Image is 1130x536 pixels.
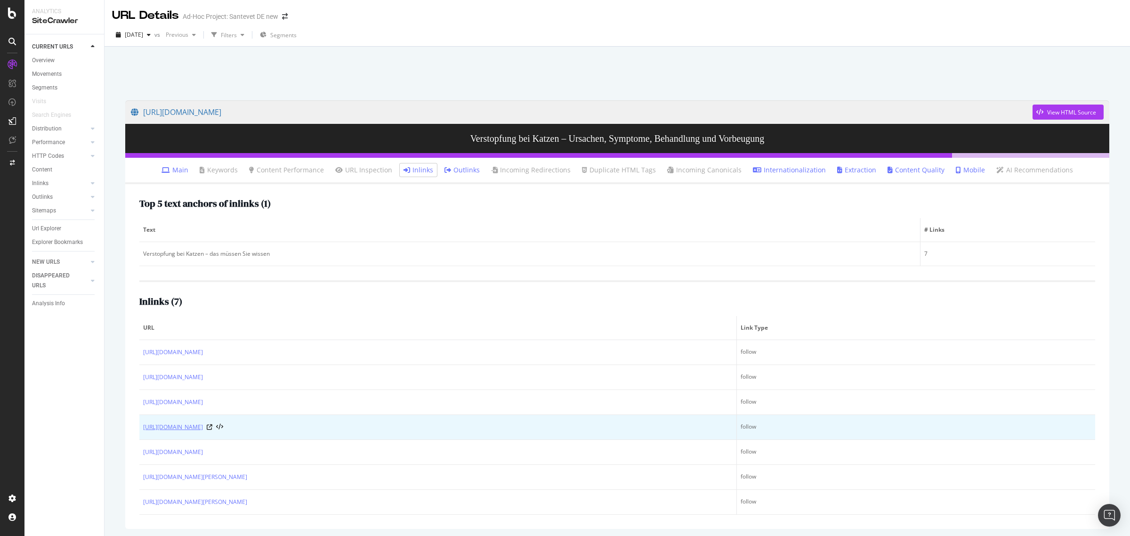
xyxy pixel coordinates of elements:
div: Ad-Hoc Project: Santevet DE new [183,12,278,21]
a: Duplicate HTML Tags [582,165,656,175]
a: Content Performance [249,165,324,175]
a: HTTP Codes [32,151,88,161]
a: Performance [32,138,88,147]
div: Verstopfung bei Katzen – das müssen Sie wissen [143,250,916,258]
div: SiteCrawler [32,16,97,26]
a: [URL][DOMAIN_NAME][PERSON_NAME] [143,497,247,507]
span: vs [154,31,162,39]
div: NEW URLS [32,257,60,267]
div: Explorer Bookmarks [32,237,83,247]
a: Outlinks [444,165,480,175]
div: Filters [221,31,237,39]
div: HTTP Codes [32,151,64,161]
div: Performance [32,138,65,147]
a: Distribution [32,124,88,134]
div: Analysis Info [32,299,65,309]
div: Open Intercom Messenger [1098,504,1121,527]
a: [URL][DOMAIN_NAME] [143,398,203,407]
a: Url Explorer [32,224,97,234]
a: Internationalization [753,165,826,175]
a: Search Engines [32,110,81,120]
div: 7 [924,250,1091,258]
h2: Top 5 text anchors of inlinks ( 1 ) [139,198,271,209]
div: Sitemaps [32,206,56,216]
div: Inlinks [32,179,48,188]
a: AI Recommendations [996,165,1073,175]
a: Inlinks [404,165,433,175]
a: [URL][DOMAIN_NAME] [131,100,1033,124]
a: Visit Online Page [207,424,212,430]
td: follow [737,440,1095,465]
a: Analysis Info [32,299,97,309]
td: follow [737,390,1095,415]
button: [DATE] [112,27,154,42]
a: Inlinks [32,179,88,188]
a: Incoming Redirections [491,165,571,175]
a: Main [161,165,188,175]
a: Movements [32,69,97,79]
a: Outlinks [32,192,88,202]
button: Filters [208,27,248,42]
a: [URL][DOMAIN_NAME][PERSON_NAME] [143,472,247,482]
td: follow [737,415,1095,440]
div: DISAPPEARED URLS [32,271,80,291]
div: Url Explorer [32,224,61,234]
a: Keywords [200,165,238,175]
a: [URL][DOMAIN_NAME] [143,422,203,432]
a: NEW URLS [32,257,88,267]
button: View HTML Source [216,424,223,430]
span: Previous [162,31,188,39]
td: follow [737,465,1095,490]
a: [URL][DOMAIN_NAME] [143,348,203,357]
a: Content Quality [888,165,944,175]
a: DISAPPEARED URLS [32,271,88,291]
h3: Verstopfung bei Katzen – Ursachen, Symptome, Behandlung und Vorbeugung [125,124,1109,153]
a: Overview [32,56,97,65]
div: Analytics [32,8,97,16]
span: Link Type [741,324,1089,332]
div: View HTML Source [1047,108,1096,116]
span: 2025 Sep. 16th [125,31,143,39]
div: Distribution [32,124,62,134]
span: # Links [924,226,1089,234]
a: Mobile [956,165,985,175]
a: [URL][DOMAIN_NAME] [143,373,203,382]
td: follow [737,340,1095,365]
a: URL Inspection [335,165,392,175]
span: Text [143,226,914,234]
td: follow [737,365,1095,390]
div: arrow-right-arrow-left [282,13,288,20]
td: follow [737,490,1095,515]
div: Overview [32,56,55,65]
h2: Inlinks ( 7 ) [139,296,182,307]
div: Content [32,165,52,175]
div: Visits [32,97,46,106]
div: Search Engines [32,110,71,120]
button: Segments [256,27,300,42]
a: Explorer Bookmarks [32,237,97,247]
a: Segments [32,83,97,93]
div: Outlinks [32,192,53,202]
a: CURRENT URLS [32,42,88,52]
span: Segments [270,31,297,39]
button: Previous [162,27,200,42]
div: Movements [32,69,62,79]
div: Segments [32,83,57,93]
button: View HTML Source [1033,105,1104,120]
a: Sitemaps [32,206,88,216]
a: Incoming Canonicals [667,165,742,175]
a: Extraction [837,165,876,175]
a: [URL][DOMAIN_NAME] [143,447,203,457]
div: URL Details [112,8,179,24]
span: URL [143,324,730,332]
div: CURRENT URLS [32,42,73,52]
a: Content [32,165,97,175]
a: Visits [32,97,56,106]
